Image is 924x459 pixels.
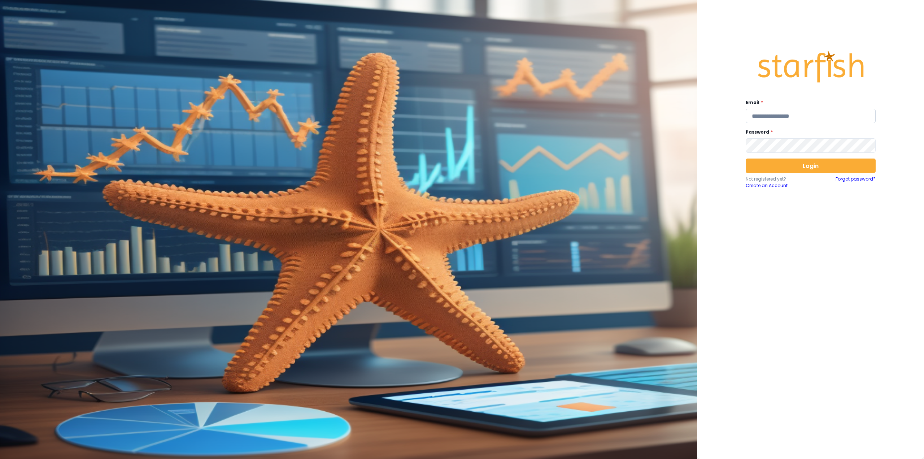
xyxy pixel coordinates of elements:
[836,176,876,189] a: Forgot password?
[746,182,811,189] a: Create an Account!
[746,99,871,106] label: Email
[746,129,871,135] label: Password
[757,44,865,90] img: Logo.42cb71d561138c82c4ab.png
[746,159,876,173] button: Login
[746,176,811,182] p: Not registered yet?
